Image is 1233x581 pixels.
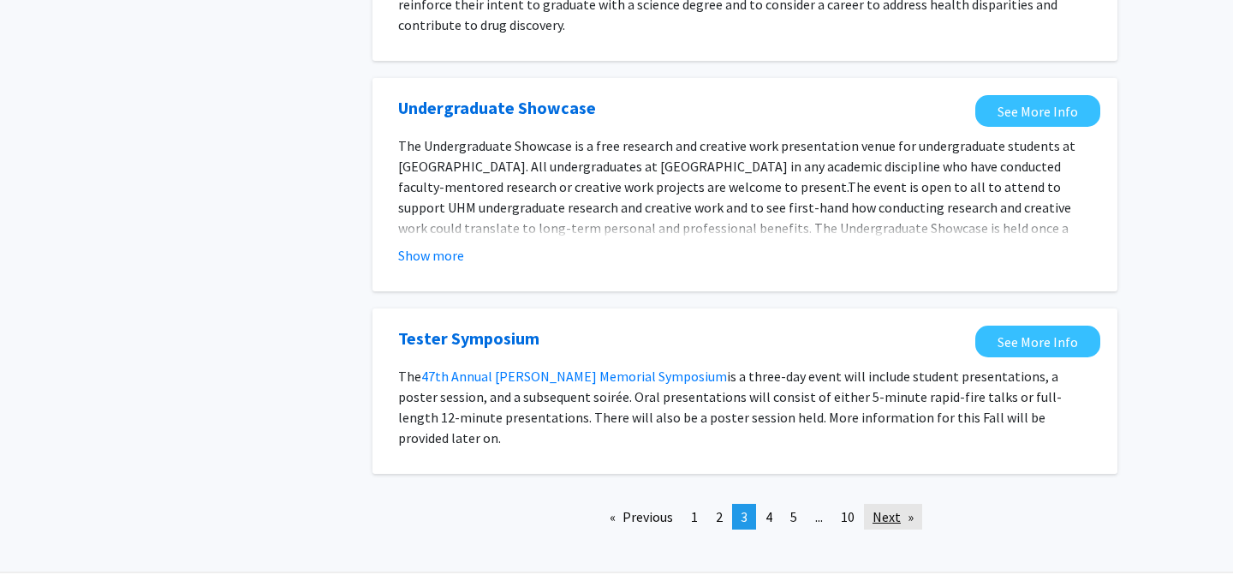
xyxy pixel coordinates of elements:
[398,137,1075,195] span: The Undergraduate Showcase is a free research and creative work presentation venue for undergradu...
[372,504,1117,530] ul: Pagination
[398,245,464,266] button: Show more
[790,508,797,525] span: 5
[601,504,682,530] a: Previous page
[815,508,823,525] span: ...
[975,95,1100,127] a: Opens in a new tab
[398,95,596,121] a: Opens in a new tab
[13,504,73,568] iframe: Chat
[864,504,922,530] a: Next page
[765,508,772,525] span: 4
[841,508,855,525] span: 10
[691,508,698,525] span: 1
[398,368,421,385] span: The
[741,508,748,525] span: 3
[398,326,539,351] a: Opens in a new tab
[716,508,723,525] span: 2
[421,368,727,385] a: 47th Annual [PERSON_NAME] Memorial Symposium
[398,368,1062,446] span: is a three-day event will include student presentations, a poster session, and a subsequent soiré...
[975,326,1100,357] a: Opens in a new tab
